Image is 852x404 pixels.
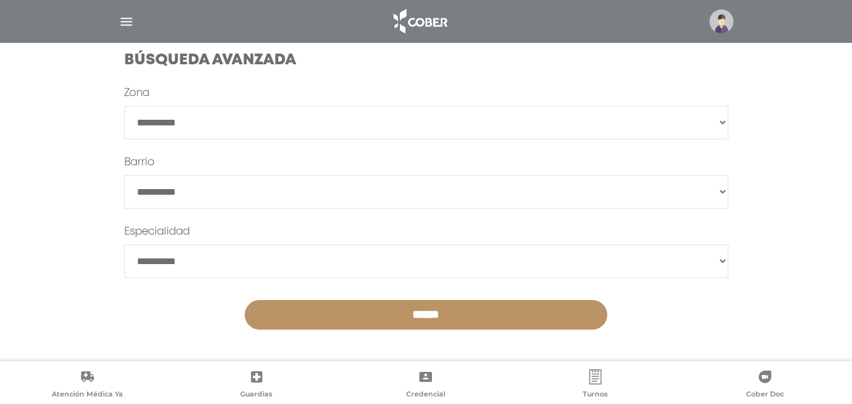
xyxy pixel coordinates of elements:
[124,155,155,170] label: Barrio
[172,369,342,401] a: Guardias
[406,390,445,401] span: Credencial
[124,86,149,101] label: Zona
[3,369,172,401] a: Atención Médica Ya
[240,390,272,401] span: Guardias
[52,390,123,401] span: Atención Médica Ya
[124,52,728,70] h4: Búsqueda Avanzada
[583,390,608,401] span: Turnos
[680,369,849,401] a: Cober Doc
[341,369,511,401] a: Credencial
[709,9,733,33] img: profile-placeholder.svg
[119,14,134,30] img: Cober_menu-lines-white.svg
[746,390,784,401] span: Cober Doc
[511,369,680,401] a: Turnos
[387,6,453,37] img: logo_cober_home-white.png
[124,224,190,240] label: Especialidad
